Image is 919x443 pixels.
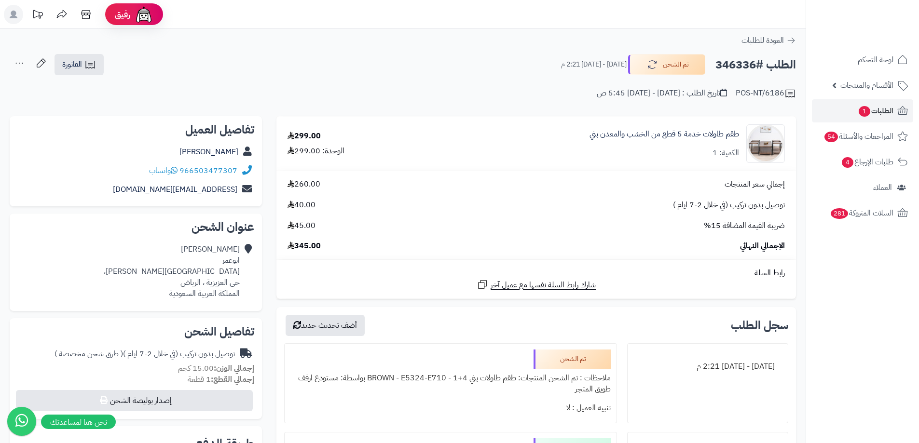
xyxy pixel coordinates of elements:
a: [PERSON_NAME] [179,146,238,158]
a: طلبات الإرجاع4 [812,150,913,174]
img: ai-face.png [134,5,153,24]
span: إجمالي سعر المنتجات [725,179,785,190]
div: [PERSON_NAME] ابوعمر [GEOGRAPHIC_DATA][PERSON_NAME]، حي العزيزية ، الرياض المملكة العربية السعودية [104,244,240,299]
span: العملاء [873,181,892,194]
span: 260.00 [288,179,320,190]
span: شارك رابط السلة نفسها مع عميل آخر [491,280,596,291]
div: الوحدة: 299.00 [288,146,344,157]
a: تحديثات المنصة [26,5,50,27]
span: توصيل بدون تركيب (في خلال 2-7 ايام ) [673,200,785,211]
a: واتساب [149,165,178,176]
a: المراجعات والأسئلة54 [812,125,913,148]
span: 4 [842,157,854,168]
div: ملاحظات : تم الشحن المنتجات: طقم طاولات بني 4+1 - BROWN - E5324-E710 بواسطة: مستودع ارفف طويق المتجر [290,369,610,399]
img: logo-2.png [853,7,910,27]
span: طلبات الإرجاع [841,155,893,169]
div: تم الشحن [534,349,611,369]
small: [DATE] - [DATE] 2:21 م [561,60,627,69]
a: طقم طاولات خدمة 5 قطع من الخشب والمعدن بني [590,129,739,140]
button: إصدار بوليصة الشحن [16,390,253,411]
span: ضريبة القيمة المضافة 15% [704,220,785,231]
button: أضف تحديث جديد [286,315,365,336]
span: 54 [824,132,838,143]
h2: تفاصيل الشحن [17,326,254,337]
small: 15.00 كجم [178,362,254,374]
a: العودة للطلبات [741,35,796,46]
span: 281 [830,208,848,219]
a: العملاء [812,176,913,199]
span: 40.00 [288,200,315,211]
div: رابط السلة [280,268,792,279]
h2: الطلب #346336 [715,55,796,75]
div: تنبيه العميل : لا [290,399,610,417]
span: 1 [859,106,871,117]
div: تاريخ الطلب : [DATE] - [DATE] 5:45 ص [597,88,727,99]
span: الطلبات [858,104,893,118]
strong: إجمالي الوزن: [214,362,254,374]
span: الفاتورة [62,59,82,70]
div: الكمية: 1 [713,148,739,159]
div: POS-NT/6186 [736,88,796,99]
button: تم الشحن [628,54,705,75]
a: السلات المتروكة281 [812,201,913,225]
img: 1741870803-1-90x90.jpg [747,124,784,163]
strong: إجمالي القطع: [211,374,254,385]
span: السلات المتروكة [830,206,893,220]
span: المراجعات والأسئلة [823,130,893,143]
a: شارك رابط السلة نفسها مع عميل آخر [477,279,596,291]
span: ( طرق شحن مخصصة ) [55,348,123,360]
h2: عنوان الشحن [17,221,254,233]
small: 1 قطعة [188,374,254,385]
a: الطلبات1 [812,99,913,122]
span: لوحة التحكم [858,53,893,67]
span: الإجمالي النهائي [740,241,785,252]
div: [DATE] - [DATE] 2:21 م [633,357,782,376]
div: توصيل بدون تركيب (في خلال 2-7 ايام ) [55,349,235,360]
a: لوحة التحكم [812,48,913,71]
a: [EMAIL_ADDRESS][DOMAIN_NAME] [113,184,237,195]
span: رفيق [115,9,130,20]
span: العودة للطلبات [741,35,784,46]
a: 966503477307 [179,165,237,176]
span: 345.00 [288,241,321,252]
h3: سجل الطلب [731,320,788,331]
a: الفاتورة [55,54,104,75]
h2: تفاصيل العميل [17,124,254,135]
span: الأقسام والمنتجات [840,79,893,92]
div: 299.00 [288,131,321,142]
span: 45.00 [288,220,315,231]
